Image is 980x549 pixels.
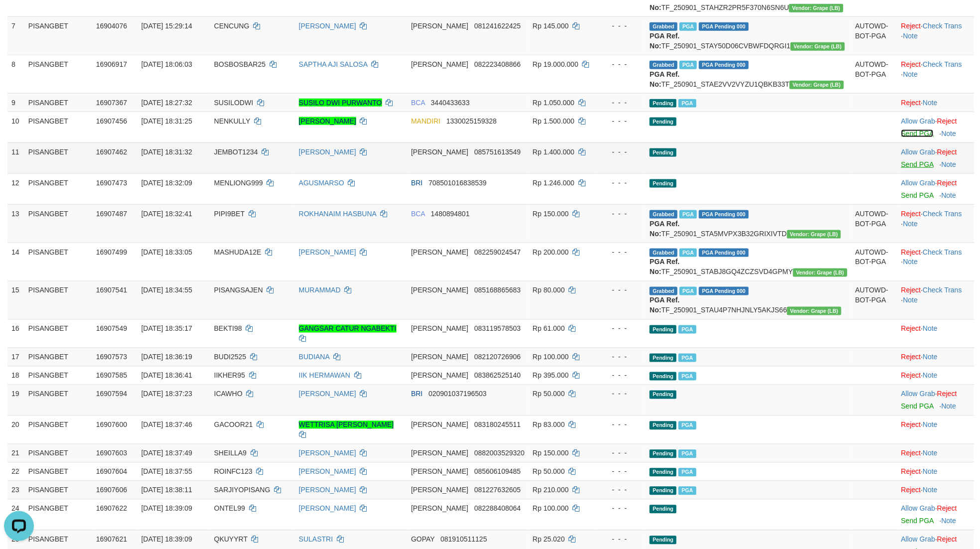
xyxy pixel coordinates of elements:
span: 16907594 [96,390,127,398]
span: Marked by avkvina [680,61,697,69]
td: · · [897,281,975,319]
span: Pending [650,179,677,188]
a: Note [903,32,918,40]
a: Check Trans [923,60,963,68]
a: Allow Grab [901,505,935,513]
td: PISANGBET [24,173,92,204]
a: Reject [901,286,921,294]
span: [DATE] 18:37:46 [141,421,192,429]
span: Marked by avkedw [679,354,696,362]
span: [PERSON_NAME] [411,60,468,68]
td: PISANGBET [24,112,92,142]
span: 16907367 [96,99,127,107]
a: Reject [937,536,957,544]
span: Grabbed [650,210,678,219]
div: - - - [601,352,642,362]
span: Rp 1.050.000 [533,99,574,107]
td: AUTOWD-BOT-PGA [851,204,897,243]
a: Note [942,130,957,137]
span: Rp 61.000 [533,325,565,333]
a: IIK HERMAWAN [299,372,350,380]
span: [DATE] 18:31:25 [141,117,192,125]
a: Check Trans [923,248,963,256]
a: Note [942,403,957,411]
td: PISANGBET [24,444,92,462]
span: Vendor URL: https://dashboard.q2checkout.com/secure [790,81,844,89]
span: Pending [650,372,677,381]
div: - - - [601,178,642,188]
span: [DATE] 15:29:14 [141,22,192,30]
b: PGA Ref. No: [650,220,680,238]
td: 8 [7,55,24,93]
td: 18 [7,366,24,385]
div: - - - [601,209,642,219]
div: - - - [601,324,642,334]
td: · [897,385,975,415]
a: Reject [901,99,921,107]
a: Note [942,160,957,168]
td: · [897,173,975,204]
a: Check Trans [923,210,963,218]
a: Note [942,517,957,525]
td: PISANGBET [24,481,92,499]
a: Note [923,325,938,333]
td: · [897,481,975,499]
span: Pending [650,391,677,399]
a: BUDIANA [299,353,329,361]
span: Marked by avkedw [680,287,697,295]
span: SARJIYOPISANG [214,486,271,494]
td: PISANGBET [24,462,92,481]
a: MURAMMAD [299,286,341,294]
td: TF_250901_STAU4P7NHJNLY5AKJS66 [646,281,851,319]
a: Note [923,353,938,361]
span: Copy 082120726906 to clipboard [474,353,521,361]
span: Vendor URL: https://dashboard.q2checkout.com/secure [791,42,845,51]
span: Copy 085751613549 to clipboard [474,148,521,156]
a: Reject [901,486,921,494]
span: Copy 085606109485 to clipboard [474,468,521,476]
a: [PERSON_NAME] [299,468,356,476]
span: JEMBOT1234 [214,148,258,156]
span: 16907541 [96,286,127,294]
td: · [897,444,975,462]
td: · [897,348,975,366]
td: PISANGBET [24,366,92,385]
td: 16 [7,319,24,348]
td: 19 [7,385,24,415]
span: Pending [650,99,677,108]
a: Reject [937,148,957,156]
span: PGA Pending [699,249,749,257]
span: Marked by avkedw [679,325,696,334]
td: PISANGBET [24,93,92,112]
a: Note [923,486,938,494]
span: Pending [650,468,677,477]
span: Rp 19.000.000 [533,60,578,68]
span: BCA [411,210,425,218]
span: Rp 1.400.000 [533,148,574,156]
span: 16906917 [96,60,127,68]
span: [PERSON_NAME] [411,148,468,156]
a: Reject [901,210,921,218]
span: BRI [411,179,422,187]
span: Marked by avkyakub [680,210,697,219]
a: Note [923,468,938,476]
a: Reject [901,372,921,380]
a: SULASTRI [299,536,333,544]
span: [DATE] 18:37:55 [141,468,192,476]
span: NENKULLY [214,117,251,125]
span: SUSILODWI [214,99,254,107]
span: Rp 200.000 [533,248,568,256]
td: · [897,462,975,481]
span: · [901,148,937,156]
span: Copy 082259024547 to clipboard [474,248,521,256]
a: Note [923,421,938,429]
span: [DATE] 18:33:05 [141,248,192,256]
span: IIKHER95 [214,372,245,380]
td: 23 [7,481,24,499]
span: BCA [411,99,425,107]
td: 15 [7,281,24,319]
span: MENLIONG999 [214,179,263,187]
span: 16907462 [96,148,127,156]
span: Copy 0882003529320 to clipboard [474,449,525,457]
span: Grabbed [650,22,678,31]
